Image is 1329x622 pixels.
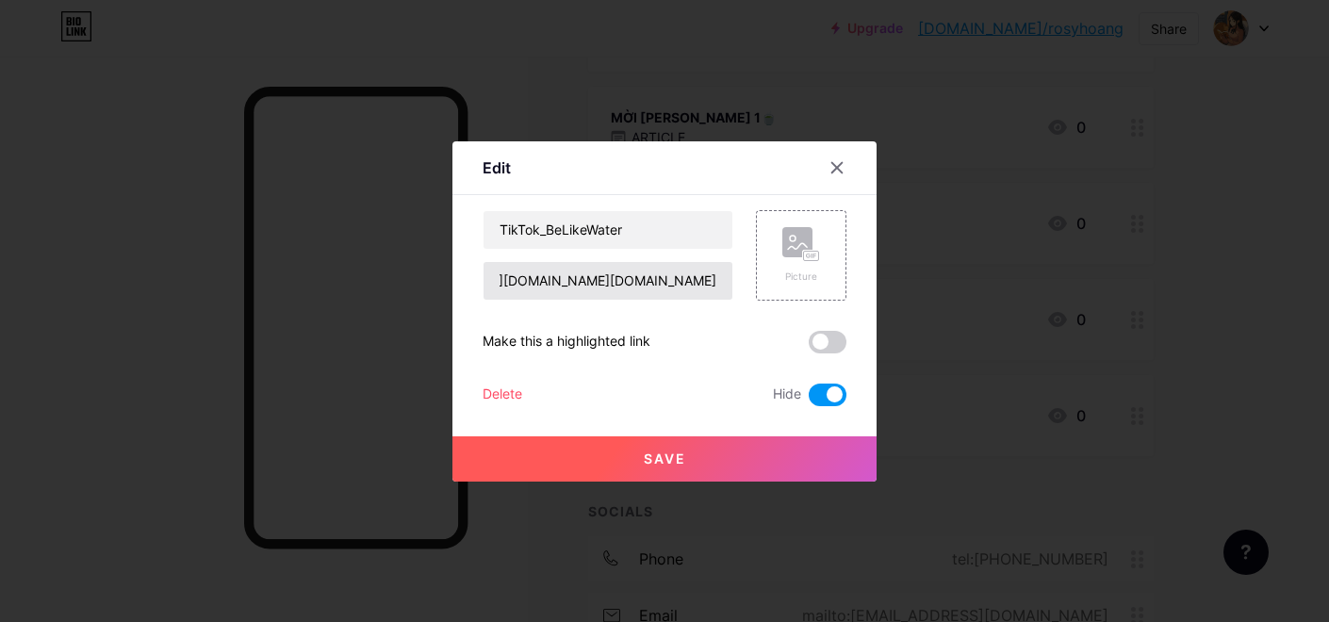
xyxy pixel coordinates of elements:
input: URL [484,262,732,300]
div: Picture [782,270,820,284]
span: Save [644,450,686,466]
div: Edit [483,156,511,179]
button: Save [452,436,877,482]
div: Delete [483,384,522,406]
input: Title [484,211,732,249]
span: Hide [773,384,801,406]
div: Make this a highlighted link [483,331,650,353]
